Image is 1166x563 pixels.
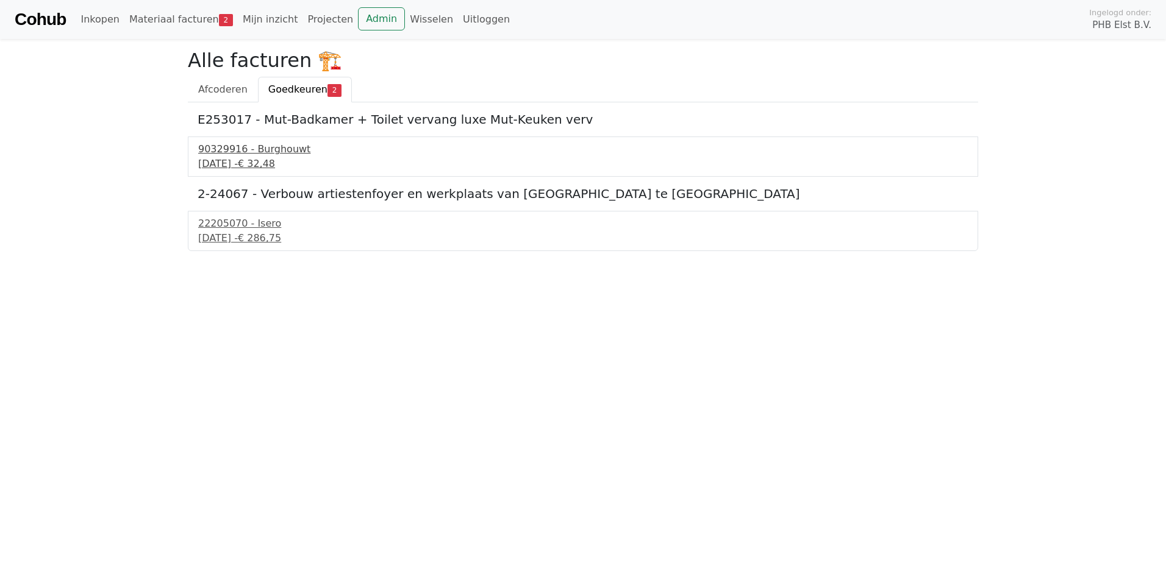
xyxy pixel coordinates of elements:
[124,7,238,32] a: Materiaal facturen2
[238,232,281,244] span: € 286,75
[405,7,458,32] a: Wisselen
[258,77,352,102] a: Goedkeuren2
[15,5,66,34] a: Cohub
[219,14,233,26] span: 2
[1092,18,1151,32] span: PHB Elst B.V.
[198,231,968,246] div: [DATE] -
[198,157,968,171] div: [DATE] -
[198,112,968,127] h5: E253017 - Mut-Badkamer + Toilet vervang luxe Mut-Keuken verv
[188,77,258,102] a: Afcoderen
[198,83,248,95] span: Afcoderen
[238,7,303,32] a: Mijn inzicht
[1089,7,1151,18] span: Ingelogd onder:
[76,7,124,32] a: Inkopen
[238,158,275,169] span: € 32,48
[458,7,515,32] a: Uitloggen
[198,216,968,246] a: 22205070 - Isero[DATE] -€ 286,75
[268,83,327,95] span: Goedkeuren
[198,142,968,171] a: 90329916 - Burghouwt[DATE] -€ 32,48
[327,84,342,96] span: 2
[188,49,978,72] h2: Alle facturen 🏗️
[302,7,358,32] a: Projecten
[198,186,968,201] h5: 2-24067 - Verbouw artiestenfoyer en werkplaats van [GEOGRAPHIC_DATA] te [GEOGRAPHIC_DATA]
[198,142,968,157] div: 90329916 - Burghouwt
[358,7,405,30] a: Admin
[198,216,968,231] div: 22205070 - Isero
